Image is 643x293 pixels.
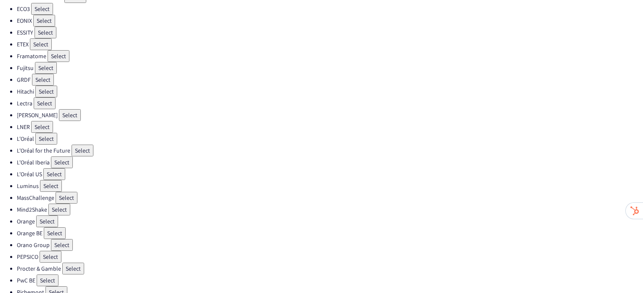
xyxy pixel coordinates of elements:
button: Select [44,227,66,239]
button: Select [62,263,84,274]
li: Lectra [17,97,643,109]
button: Select [35,133,57,145]
li: Luminus [17,180,643,192]
button: Select [40,251,61,263]
li: Orange BE [17,227,643,239]
button: Select [43,168,65,180]
li: ETEX [17,38,643,50]
li: Hitachi [17,86,643,97]
li: LNER [17,121,643,133]
li: GRDF [17,74,643,86]
li: Framatome [17,50,643,62]
li: Orano Group [17,239,643,251]
button: Select [48,204,70,215]
button: Select [51,239,73,251]
button: Select [72,145,93,156]
button: Select [31,121,53,133]
li: Procter & Gamble [17,263,643,274]
button: Select [35,27,56,38]
button: Select [36,215,58,227]
button: Select [35,62,57,74]
li: ECO3 [17,3,643,15]
button: Select [32,74,54,86]
button: Select [37,274,58,286]
button: Select [35,86,57,97]
button: Select [34,97,56,109]
button: Select [48,50,69,62]
li: Mind2Shake [17,204,643,215]
li: Fujitsu [17,62,643,74]
li: PEPSICO [17,251,643,263]
li: MassChallenge [17,192,643,204]
li: ESSITY [17,27,643,38]
li: L'Oréal [17,133,643,145]
li: EONIX [17,15,643,27]
li: L'Oréal for the Future [17,145,643,156]
button: Select [31,3,53,15]
li: Orange [17,215,643,227]
button: Select [51,156,73,168]
button: Select [59,109,81,121]
li: [PERSON_NAME] [17,109,643,121]
iframe: Chat Widget [601,253,643,293]
button: Select [30,38,52,50]
li: L'Oréal US [17,168,643,180]
li: PwC BE [17,274,643,286]
button: Select [56,192,77,204]
button: Select [33,15,55,27]
button: Select [40,180,62,192]
li: L'Oréal Iberia [17,156,643,168]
